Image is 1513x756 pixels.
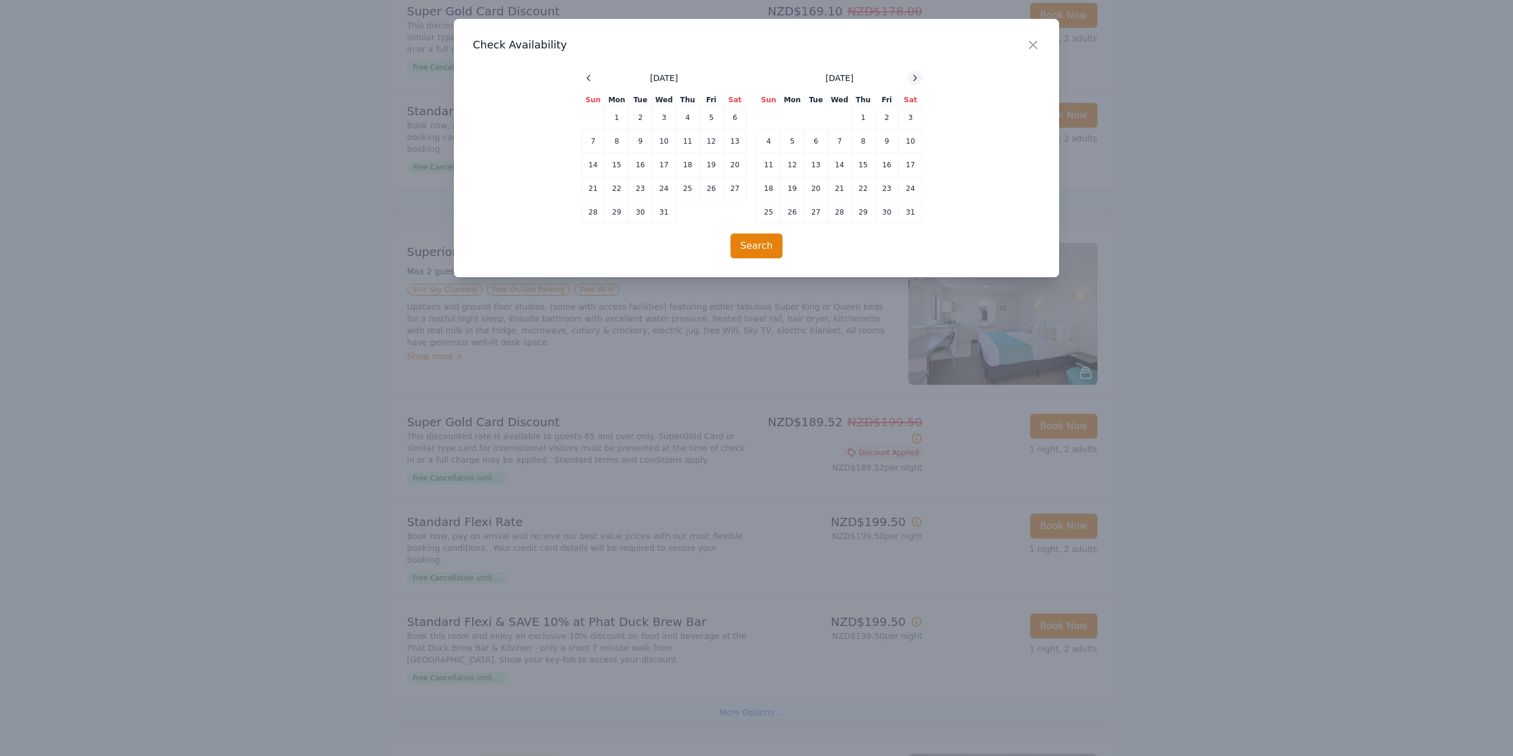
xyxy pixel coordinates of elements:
[804,129,828,153] td: 6
[723,95,747,106] th: Sat
[629,200,652,224] td: 30
[723,106,747,129] td: 6
[629,153,652,177] td: 16
[899,95,923,106] th: Sat
[875,200,899,224] td: 30
[899,106,923,129] td: 3
[605,200,629,224] td: 29
[605,153,629,177] td: 15
[700,177,723,200] td: 26
[629,177,652,200] td: 23
[899,177,923,200] td: 24
[828,95,852,106] th: Wed
[826,72,853,84] span: [DATE]
[852,177,875,200] td: 22
[781,95,804,106] th: Mon
[804,95,828,106] th: Tue
[652,153,676,177] td: 17
[582,177,605,200] td: 21
[700,129,723,153] td: 12
[650,72,678,84] span: [DATE]
[582,200,605,224] td: 28
[629,129,652,153] td: 9
[852,95,875,106] th: Thu
[652,177,676,200] td: 24
[582,95,605,106] th: Sun
[676,153,700,177] td: 18
[676,106,700,129] td: 4
[828,129,852,153] td: 7
[757,129,781,153] td: 4
[804,153,828,177] td: 13
[757,153,781,177] td: 11
[652,129,676,153] td: 10
[629,106,652,129] td: 2
[582,129,605,153] td: 7
[605,129,629,153] td: 8
[804,177,828,200] td: 20
[852,129,875,153] td: 8
[875,177,899,200] td: 23
[828,153,852,177] td: 14
[852,200,875,224] td: 29
[700,106,723,129] td: 5
[723,153,747,177] td: 20
[700,95,723,106] th: Fri
[828,200,852,224] td: 28
[757,200,781,224] td: 25
[605,177,629,200] td: 22
[781,177,804,200] td: 19
[852,106,875,129] td: 1
[875,129,899,153] td: 9
[899,129,923,153] td: 10
[652,200,676,224] td: 31
[757,177,781,200] td: 18
[875,106,899,129] td: 2
[730,233,783,258] button: Search
[828,177,852,200] td: 21
[605,95,629,106] th: Mon
[676,129,700,153] td: 11
[652,106,676,129] td: 3
[473,38,1040,52] h3: Check Availability
[781,153,804,177] td: 12
[804,200,828,224] td: 27
[781,200,804,224] td: 26
[852,153,875,177] td: 15
[723,177,747,200] td: 27
[899,200,923,224] td: 31
[605,106,629,129] td: 1
[700,153,723,177] td: 19
[582,153,605,177] td: 14
[875,95,899,106] th: Fri
[676,95,700,106] th: Thu
[899,153,923,177] td: 17
[652,95,676,106] th: Wed
[629,95,652,106] th: Tue
[875,153,899,177] td: 16
[676,177,700,200] td: 25
[757,95,781,106] th: Sun
[723,129,747,153] td: 13
[781,129,804,153] td: 5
